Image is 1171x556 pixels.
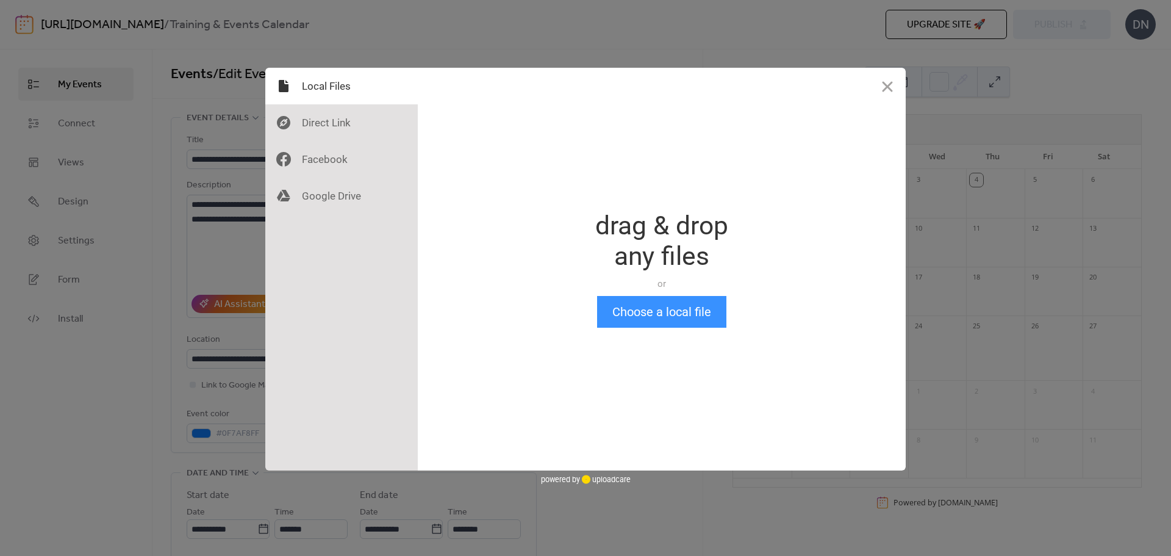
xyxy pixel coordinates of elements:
[265,178,418,214] div: Google Drive
[580,475,631,484] a: uploadcare
[265,104,418,141] div: Direct Link
[265,141,418,178] div: Facebook
[595,211,728,272] div: drag & drop any files
[265,68,418,104] div: Local Files
[597,296,726,328] button: Choose a local file
[869,68,906,104] button: Close
[541,471,631,489] div: powered by
[595,278,728,290] div: or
